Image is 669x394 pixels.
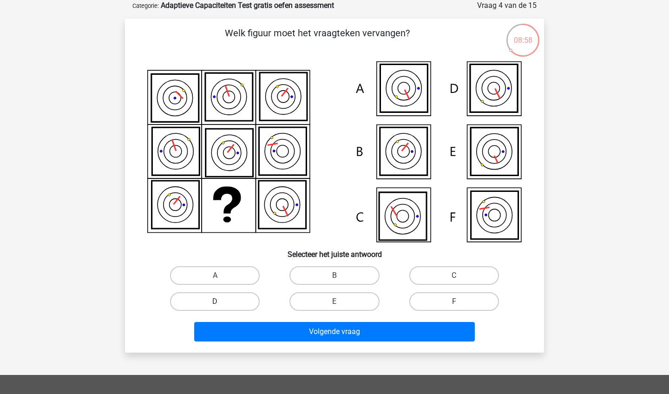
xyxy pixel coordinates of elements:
label: D [170,292,260,311]
div: 08:58 [505,23,540,46]
strong: Adaptieve Capaciteiten Test gratis oefen assessment [161,1,334,10]
label: C [409,266,499,285]
label: A [170,266,260,285]
button: Volgende vraag [194,322,475,341]
label: F [409,292,499,311]
h6: Selecteer het juiste antwoord [140,243,529,259]
label: E [289,292,379,311]
label: B [289,266,379,285]
p: Welk figuur moet het vraagteken vervangen? [140,26,494,54]
small: Categorie: [132,2,159,9]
